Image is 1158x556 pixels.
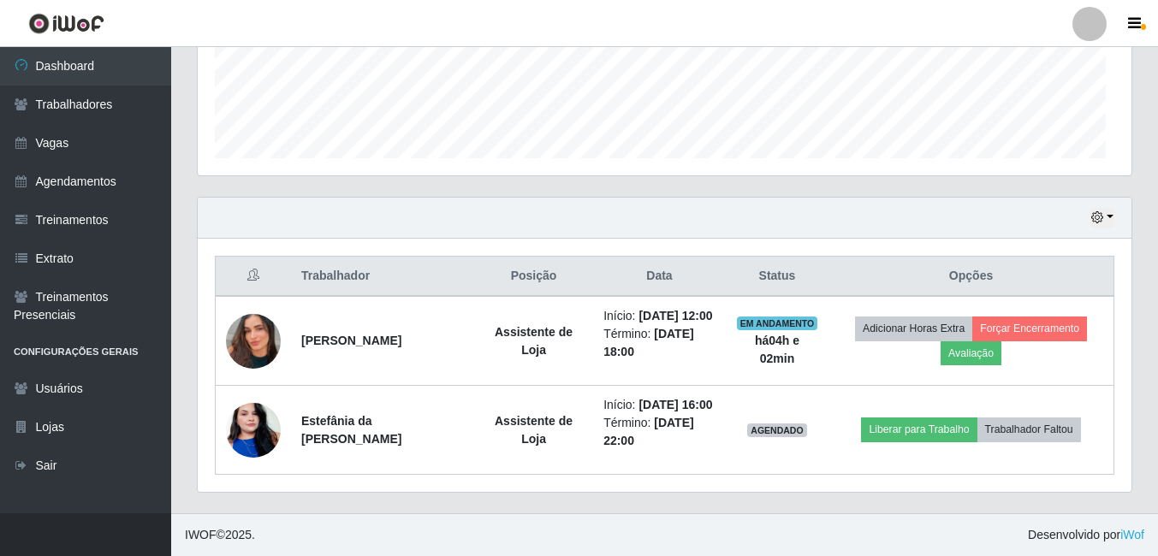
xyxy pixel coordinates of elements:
time: [DATE] 16:00 [638,398,712,411]
span: EM ANDAMENTO [737,316,818,330]
img: 1705535567021.jpeg [226,382,281,479]
li: Término: [603,414,716,450]
img: CoreUI Logo [28,13,104,34]
strong: Assistente de Loja [495,414,573,446]
span: Desenvolvido por [1028,526,1144,544]
time: [DATE] 12:00 [638,309,712,322]
button: Avaliação [941,341,1001,365]
strong: Assistente de Loja [495,325,573,357]
th: Data [593,257,726,297]
strong: há 04 h e 02 min [755,334,799,365]
button: Liberar para Trabalho [861,417,977,441]
th: Trabalhador [291,257,474,297]
button: Trabalhador Faltou [977,417,1081,441]
strong: Estefânia da [PERSON_NAME] [301,414,401,446]
li: Término: [603,325,716,361]
button: Adicionar Horas Extra [855,316,972,340]
th: Posição [474,257,593,297]
a: iWof [1120,528,1144,541]
img: 1750801890236.jpeg [226,293,281,390]
li: Início: [603,396,716,414]
th: Status [726,257,828,297]
strong: [PERSON_NAME] [301,334,401,347]
span: © 2025 . [185,526,255,544]
span: AGENDADO [747,423,807,437]
th: Opções [828,257,1113,297]
li: Início: [603,307,716,325]
span: IWOF [185,528,217,541]
button: Forçar Encerramento [972,316,1087,340]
